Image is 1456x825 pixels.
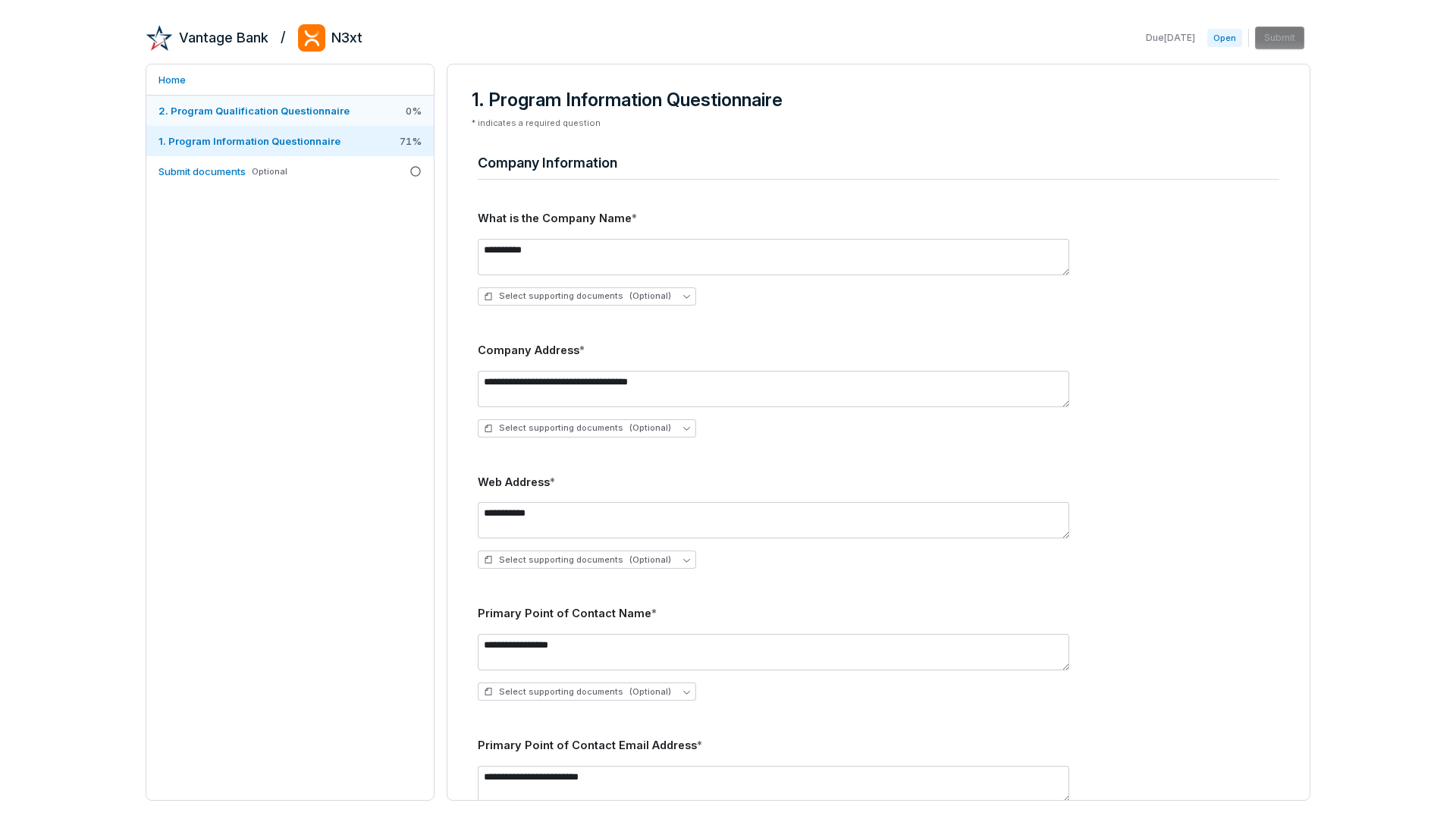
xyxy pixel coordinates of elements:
h2: N3xt [331,28,362,48]
div: Primary Point of Contact Email Address [478,737,1279,754]
div: Primary Point of Contact Name [478,605,1279,622]
span: 1. Program Information Questionnaire [158,135,340,147]
a: 2. Program Qualification Questionnaire0% [146,96,434,126]
span: 2. Program Qualification Questionnaire [158,105,350,117]
span: (Optional) [629,290,671,302]
span: (Optional) [629,422,671,434]
span: Open [1207,29,1242,47]
p: * indicates a required question [472,118,1285,129]
div: Web Address [478,474,1279,491]
span: (Optional) [629,554,671,566]
span: Select supporting documents [484,422,671,434]
h3: 1. Program Information Questionnaire [472,89,1285,111]
span: Select supporting documents [484,686,671,698]
span: Optional [252,166,287,177]
a: 1. Program Information Questionnaire71% [146,126,434,156]
span: Select supporting documents [484,554,671,566]
span: Submit documents [158,165,246,177]
h2: Vantage Bank [179,28,268,48]
div: Company Address [478,342,1279,359]
span: Select supporting documents [484,290,671,302]
h4: Company Information [478,153,1279,173]
span: (Optional) [629,686,671,698]
a: Submit documentsOptional [146,156,434,187]
div: What is the Company Name [478,210,1279,227]
h2: / [281,24,286,47]
a: Home [146,64,434,95]
span: Due [DATE] [1146,32,1195,44]
span: 0 % [406,104,422,118]
span: 71 % [400,134,422,148]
